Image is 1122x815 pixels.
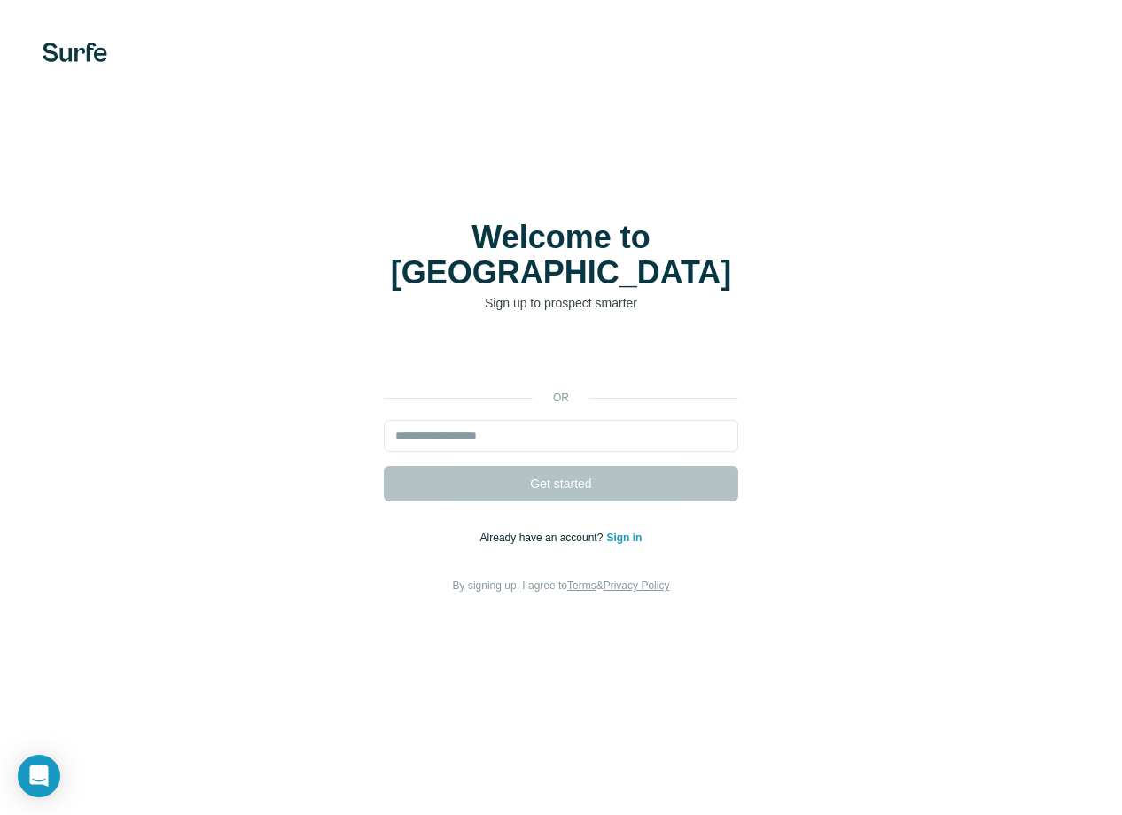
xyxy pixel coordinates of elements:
a: Terms [567,579,596,592]
iframe: Sign in with Google Button [375,338,747,377]
span: By signing up, I agree to & [453,579,670,592]
img: Surfe's logo [43,43,107,62]
p: Sign up to prospect smarter [384,294,738,312]
span: Already have an account? [480,532,607,544]
div: Open Intercom Messenger [18,755,60,797]
h1: Welcome to [GEOGRAPHIC_DATA] [384,220,738,291]
a: Sign in [606,532,642,544]
p: or [533,390,589,406]
a: Privacy Policy [604,579,670,592]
